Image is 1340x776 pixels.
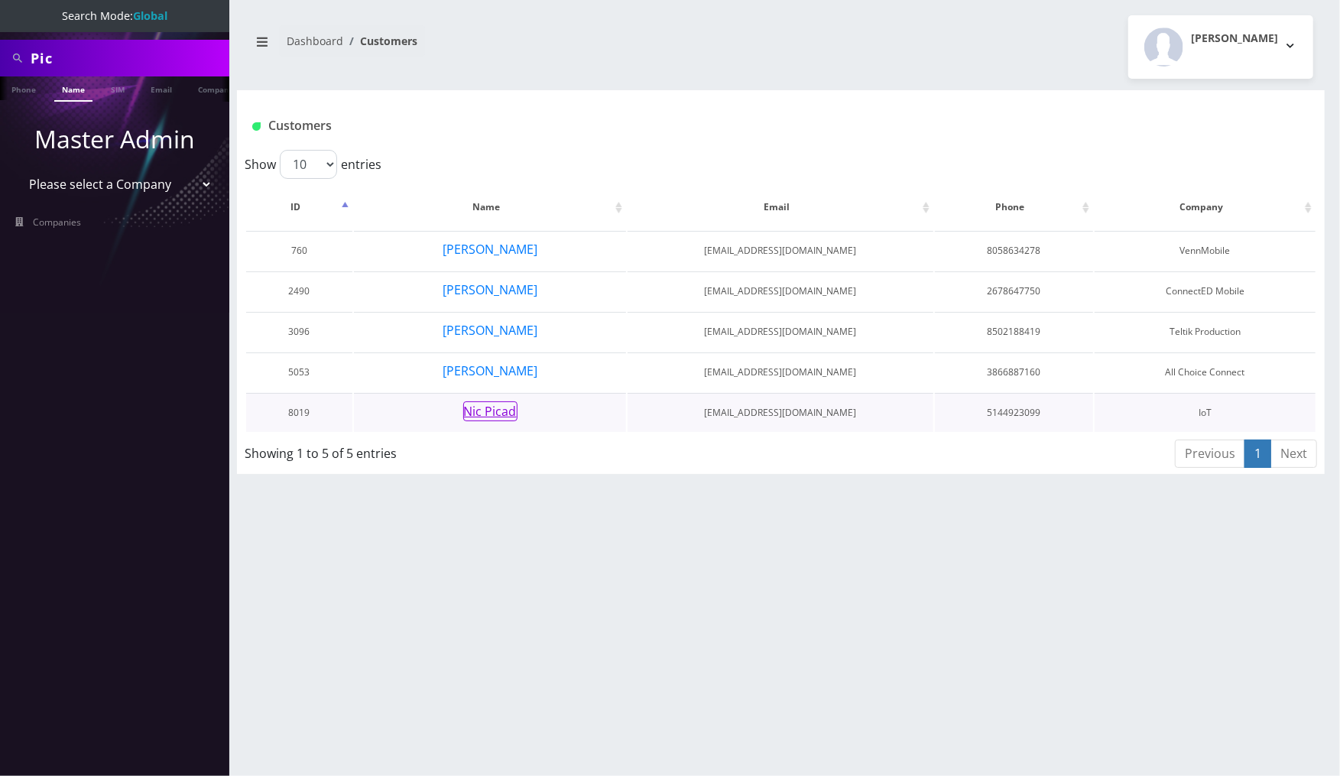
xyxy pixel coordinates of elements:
[34,216,82,229] span: Companies
[62,8,167,23] span: Search Mode:
[935,231,1093,270] td: 8058634278
[1095,231,1316,270] td: VennMobile
[1095,185,1316,229] th: Company: activate to sort column ascending
[1128,15,1313,79] button: [PERSON_NAME]
[442,320,538,340] button: [PERSON_NAME]
[246,352,352,391] td: 5053
[343,33,417,49] li: Customers
[1095,271,1316,310] td: ConnectED Mobile
[1270,440,1317,468] a: Next
[1244,440,1271,468] a: 1
[935,352,1093,391] td: 3866887160
[133,8,167,23] strong: Global
[628,231,933,270] td: [EMAIL_ADDRESS][DOMAIN_NAME]
[354,185,626,229] th: Name: activate to sort column ascending
[935,271,1093,310] td: 2678647750
[287,34,343,48] a: Dashboard
[1095,312,1316,351] td: Teltik Production
[1175,440,1245,468] a: Previous
[442,280,538,300] button: [PERSON_NAME]
[1095,393,1316,432] td: IoT
[628,185,933,229] th: Email: activate to sort column ascending
[31,44,225,73] input: Search All Companies
[246,271,352,310] td: 2490
[628,393,933,432] td: [EMAIL_ADDRESS][DOMAIN_NAME]
[628,271,933,310] td: [EMAIL_ADDRESS][DOMAIN_NAME]
[628,312,933,351] td: [EMAIL_ADDRESS][DOMAIN_NAME]
[463,401,518,421] button: Nic Picad
[54,76,92,102] a: Name
[628,352,933,391] td: [EMAIL_ADDRESS][DOMAIN_NAME]
[103,76,132,100] a: SIM
[280,150,337,179] select: Showentries
[245,150,381,179] label: Show entries
[246,312,352,351] td: 3096
[935,185,1093,229] th: Phone: activate to sort column ascending
[935,393,1093,432] td: 5144923099
[442,361,538,381] button: [PERSON_NAME]
[143,76,180,100] a: Email
[246,185,352,229] th: ID: activate to sort column descending
[252,119,1129,133] h1: Customers
[248,25,770,69] nav: breadcrumb
[246,231,352,270] td: 760
[1095,352,1316,391] td: All Choice Connect
[246,393,352,432] td: 8019
[442,239,538,259] button: [PERSON_NAME]
[190,76,242,100] a: Company
[935,312,1093,351] td: 8502188419
[245,438,680,463] div: Showing 1 to 5 of 5 entries
[4,76,44,100] a: Phone
[1191,32,1278,45] h2: [PERSON_NAME]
